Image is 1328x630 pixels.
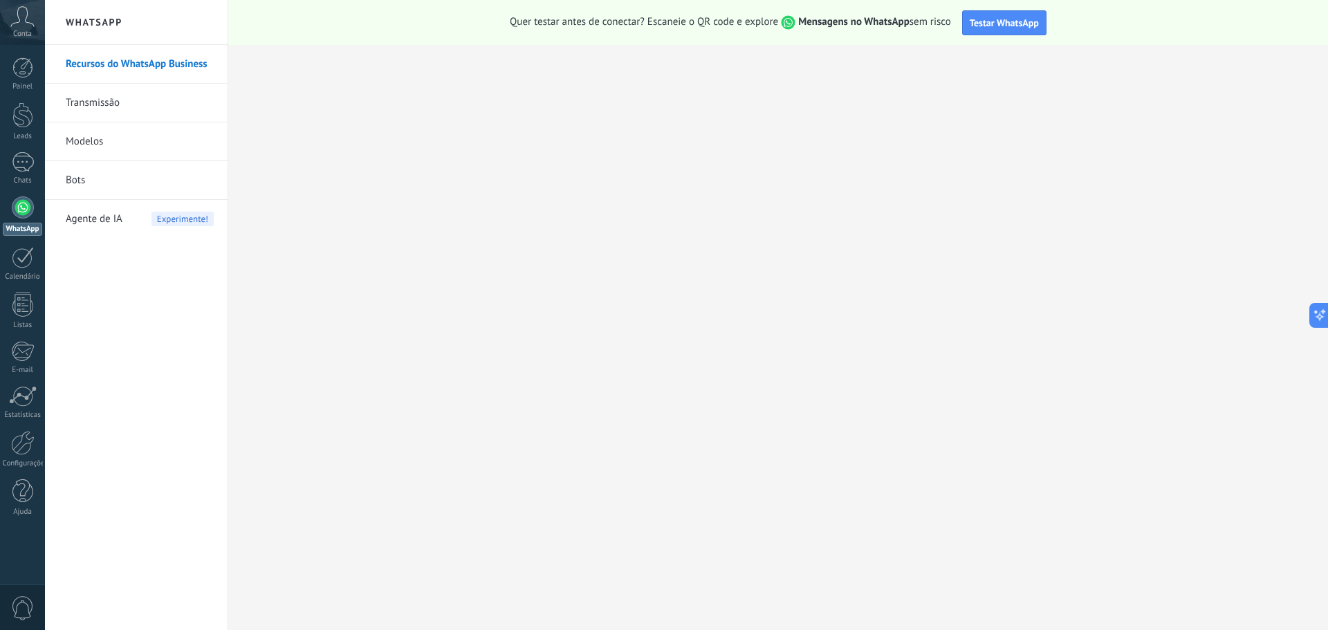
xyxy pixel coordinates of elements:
[510,15,951,30] span: Quer testar antes de conectar? Escaneie o QR code e explore sem risco
[66,161,214,200] a: Bots
[3,132,43,141] div: Leads
[66,200,214,239] a: Agente de IAExperimente!
[45,84,228,122] li: Transmissão
[66,122,214,161] a: Modelos
[3,82,43,91] div: Painel
[3,223,42,236] div: WhatsApp
[3,176,43,185] div: Chats
[962,10,1046,35] button: Testar WhatsApp
[151,212,214,226] span: Experimente!
[3,508,43,517] div: Ajuda
[45,161,228,200] li: Bots
[13,30,32,39] span: Conta
[45,122,228,161] li: Modelos
[66,84,214,122] a: Transmissão
[45,45,228,84] li: Recursos do WhatsApp Business
[3,411,43,420] div: Estatísticas
[3,366,43,375] div: E-mail
[798,15,910,28] strong: Mensagens no WhatsApp
[45,200,228,238] li: Agente de IA
[3,321,43,330] div: Listas
[66,200,122,239] span: Agente de IA
[3,459,43,468] div: Configurações
[3,272,43,281] div: Calendário
[66,45,214,84] a: Recursos do WhatsApp Business
[970,17,1039,29] span: Testar WhatsApp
